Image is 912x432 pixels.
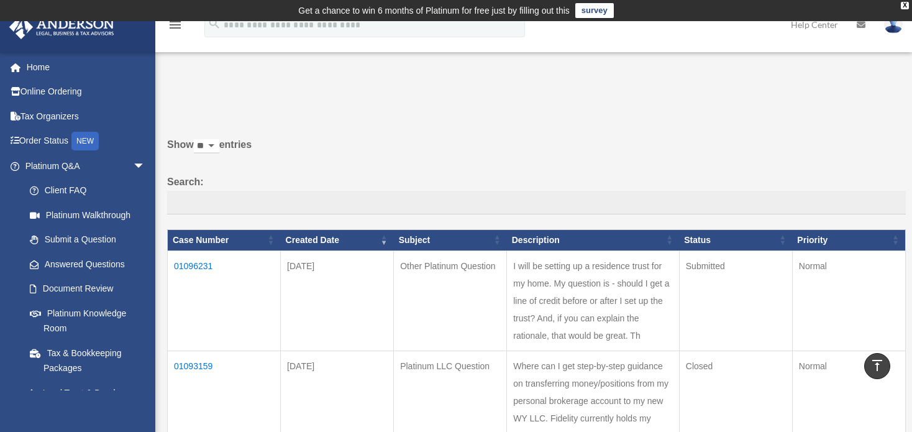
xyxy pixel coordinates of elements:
[17,203,158,227] a: Platinum Walkthrough
[17,341,158,380] a: Tax & Bookkeeping Packages
[870,358,885,373] i: vertical_align_top
[394,229,507,250] th: Subject: activate to sort column ascending
[792,229,905,250] th: Priority: activate to sort column ascending
[17,252,152,277] a: Answered Questions
[207,17,221,30] i: search
[507,229,680,250] th: Description: activate to sort column ascending
[168,17,183,32] i: menu
[167,136,906,166] label: Show entries
[9,129,164,154] a: Order StatusNEW
[168,22,183,32] a: menu
[167,173,906,214] label: Search:
[575,3,614,18] a: survey
[168,250,281,351] td: 01096231
[133,154,158,179] span: arrow_drop_down
[17,301,158,341] a: Platinum Knowledge Room
[9,154,158,178] a: Platinum Q&Aarrow_drop_down
[71,132,99,150] div: NEW
[9,55,164,80] a: Home
[17,277,158,301] a: Document Review
[17,227,158,252] a: Submit a Question
[17,380,158,420] a: Land Trust & Deed Forum
[298,3,570,18] div: Get a chance to win 6 months of Platinum for free just by filling out this
[17,178,158,203] a: Client FAQ
[194,139,219,154] select: Showentries
[281,250,394,351] td: [DATE]
[901,2,909,9] div: close
[394,250,507,351] td: Other Platinum Question
[168,229,281,250] th: Case Number: activate to sort column ascending
[792,250,905,351] td: Normal
[884,16,903,34] img: User Pic
[9,104,164,129] a: Tax Organizers
[9,80,164,104] a: Online Ordering
[6,15,118,39] img: Anderson Advisors Platinum Portal
[864,353,890,379] a: vertical_align_top
[167,191,906,214] input: Search:
[679,250,792,351] td: Submitted
[507,250,680,351] td: I will be setting up a residence trust for my home. My question is - should I get a line of credi...
[281,229,394,250] th: Created Date: activate to sort column ascending
[679,229,792,250] th: Status: activate to sort column ascending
